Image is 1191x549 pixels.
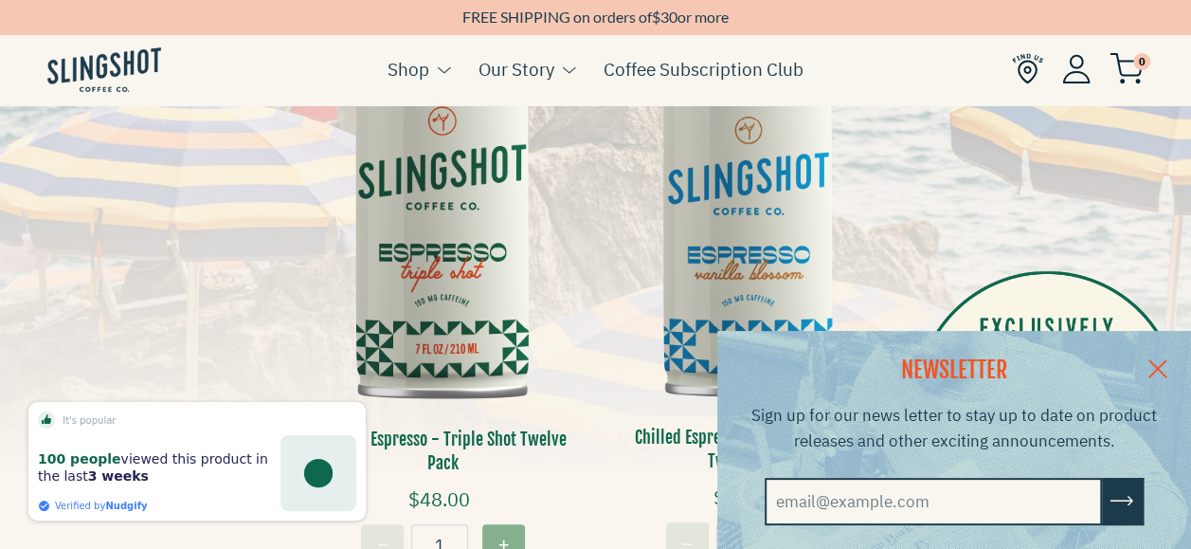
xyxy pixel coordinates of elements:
[741,403,1167,454] p: Sign up for our news letter to stay up to date on product releases and other exciting announcements.
[1062,54,1091,83] img: Account
[478,55,554,83] a: Our Story
[1110,53,1144,84] img: cart
[305,15,582,432] img: Triple Shot Six-Pack
[604,55,803,83] a: Coffee Subscription Club
[1133,53,1150,70] span: 0
[1012,53,1043,84] img: Find Us
[388,55,429,83] a: Shop
[660,8,677,26] span: 30
[914,271,1180,537] img: sprouts.png__PID:88e3b6b0-1573-45e7-85ce-9606921f4b90
[1110,58,1144,81] a: 0
[741,355,1167,387] h2: NEWSLETTER
[652,8,660,26] span: $
[765,478,1102,525] input: email@example.com
[610,16,887,430] img: Vanilla Blossom Six-Pack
